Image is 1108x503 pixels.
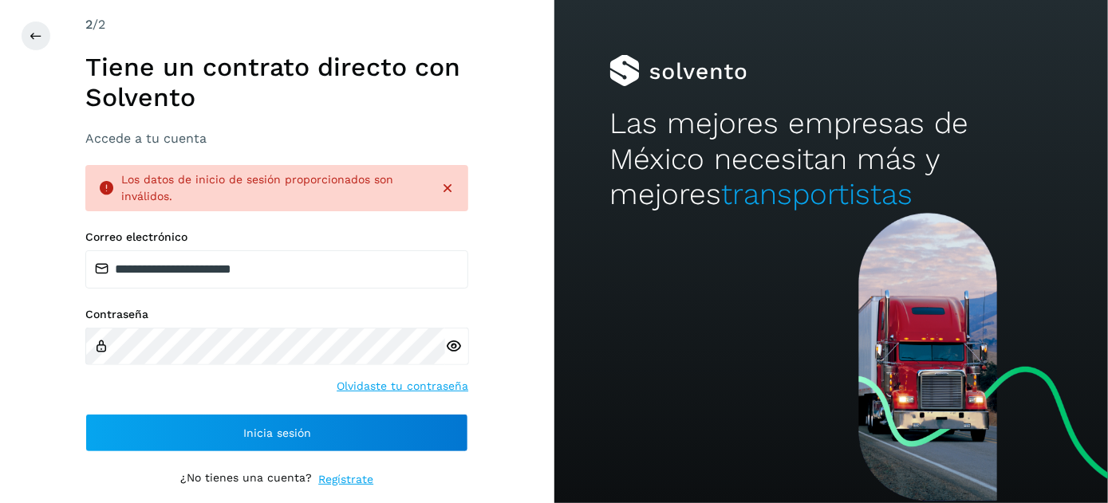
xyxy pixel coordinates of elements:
[85,414,468,452] button: Inicia sesión
[609,106,1053,212] h2: Las mejores empresas de México necesitan más y mejores
[243,427,311,438] span: Inicia sesión
[85,230,468,244] label: Correo electrónico
[85,52,468,113] h1: Tiene un contrato directo con Solvento
[721,177,913,211] span: transportistas
[180,471,312,488] p: ¿No tienes una cuenta?
[85,17,93,32] span: 2
[85,131,468,146] h3: Accede a tu cuenta
[85,15,468,34] div: /2
[337,378,468,395] a: Olvidaste tu contraseña
[121,171,427,205] div: Los datos de inicio de sesión proporcionados son inválidos.
[318,471,373,488] a: Regístrate
[85,308,468,321] label: Contraseña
